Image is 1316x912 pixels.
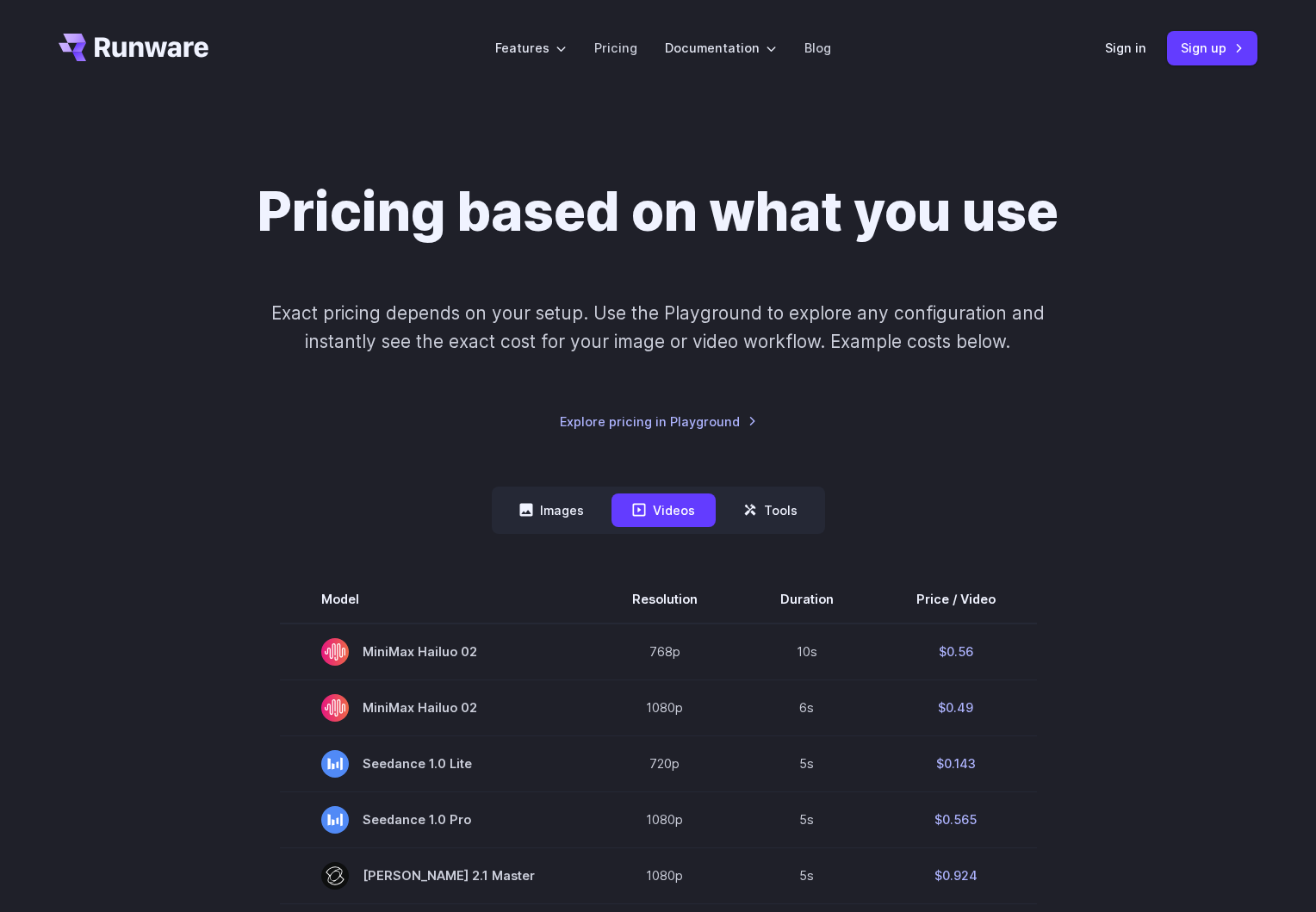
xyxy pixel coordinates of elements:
td: 1080p [591,791,739,847]
td: $0.143 [875,735,1037,791]
p: Exact pricing depends on your setup. Use the Playground to explore any configuration and instantl... [239,299,1077,357]
a: Pricing [594,38,637,58]
td: $0.565 [875,791,1037,847]
td: $0.56 [875,624,1037,680]
a: Go to / [59,34,208,61]
a: Sign in [1105,38,1146,58]
h1: Pricing based on what you use [258,179,1058,244]
a: Explore pricing in Playground [560,412,757,431]
label: Features [495,38,567,58]
td: 1080p [591,679,739,735]
td: 5s [739,791,875,847]
a: Blog [804,38,831,58]
span: Seedance 1.0 Pro [321,806,549,834]
td: 720p [591,735,739,791]
td: 5s [739,735,875,791]
label: Documentation [665,38,777,58]
td: 768p [591,624,739,680]
td: 5s [739,847,875,903]
th: Model [280,575,591,624]
span: [PERSON_NAME] 2.1 Master [321,862,549,890]
a: Sign up [1167,31,1257,65]
th: Duration [739,575,875,624]
button: Tools [723,493,818,527]
button: Images [499,493,605,527]
td: 6s [739,679,875,735]
button: Videos [611,493,716,527]
td: $0.49 [875,679,1037,735]
td: 10s [739,624,875,680]
td: $0.924 [875,847,1037,903]
span: Seedance 1.0 Lite [321,750,549,778]
span: MiniMax Hailuo 02 [321,694,549,722]
th: Resolution [591,575,739,624]
span: MiniMax Hailuo 02 [321,638,549,666]
th: Price / Video [875,575,1037,624]
td: 1080p [591,847,739,903]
